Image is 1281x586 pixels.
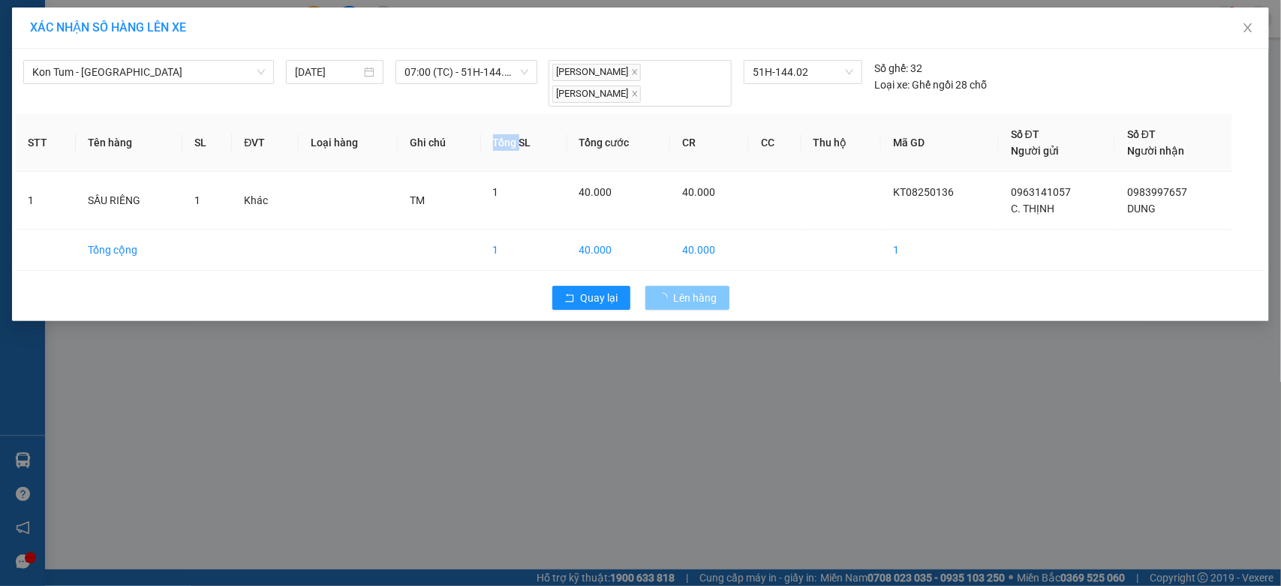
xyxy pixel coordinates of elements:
[874,77,987,93] div: Ghế ngồi 28 chỗ
[30,20,186,35] span: XÁC NHẬN SỐ HÀNG LÊN XE
[552,86,641,103] span: [PERSON_NAME]
[670,230,749,271] td: 40.000
[564,293,575,305] span: rollback
[631,68,639,76] span: close
[16,114,76,172] th: STT
[76,114,182,172] th: Tên hàng
[1127,145,1184,157] span: Người nhận
[404,61,528,83] span: 07:00 (TC) - 51H-144.02
[11,97,120,115] div: 40.000
[76,230,182,271] td: Tổng cộng
[295,64,361,80] input: 16/08/2025
[749,114,801,172] th: CC
[1127,186,1187,198] span: 0983997657
[1242,22,1254,34] span: close
[1011,186,1071,198] span: 0963141057
[128,13,249,49] div: BX Quãng Ngãi
[128,14,164,30] span: Nhận:
[645,286,729,310] button: Lên hàng
[32,61,265,83] span: Kon Tum - Quảng Ngãi
[398,114,481,172] th: Ghi chú
[881,230,999,271] td: 1
[682,186,715,198] span: 40.000
[232,172,299,230] td: Khác
[670,114,749,172] th: CR
[579,186,612,198] span: 40.000
[801,114,882,172] th: Thu hộ
[567,230,670,271] td: 40.000
[893,186,954,198] span: KT08250136
[194,194,200,206] span: 1
[1127,203,1156,215] span: DUNG
[657,293,674,303] span: loading
[881,114,999,172] th: Mã GD
[481,114,567,172] th: Tổng SL
[11,98,35,114] span: CR :
[13,67,118,88] div: 0963141057
[753,61,853,83] span: 51H-144.02
[13,14,36,30] span: Gửi:
[631,90,639,98] span: close
[128,67,249,88] div: 0983997657
[567,114,670,172] th: Tổng cước
[182,114,233,172] th: SL
[874,77,910,93] span: Loại xe:
[1227,8,1269,50] button: Close
[1011,145,1059,157] span: Người gửi
[232,114,299,172] th: ĐVT
[1011,128,1039,140] span: Số ĐT
[1127,128,1156,140] span: Số ĐT
[552,64,641,81] span: [PERSON_NAME]
[76,172,182,230] td: SẦU RIÊNG
[13,49,118,67] div: C. THỊNH
[874,60,922,77] div: 32
[581,290,618,306] span: Quay lại
[874,60,908,77] span: Số ghế:
[674,290,717,306] span: Lên hàng
[299,114,398,172] th: Loại hàng
[1011,203,1054,215] span: C. THỊNH
[128,49,249,67] div: DUNG
[16,172,76,230] td: 1
[13,13,118,49] div: VP Kon Tum
[481,230,567,271] td: 1
[410,194,425,206] span: TM
[552,286,630,310] button: rollbackQuay lại
[493,186,499,198] span: 1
